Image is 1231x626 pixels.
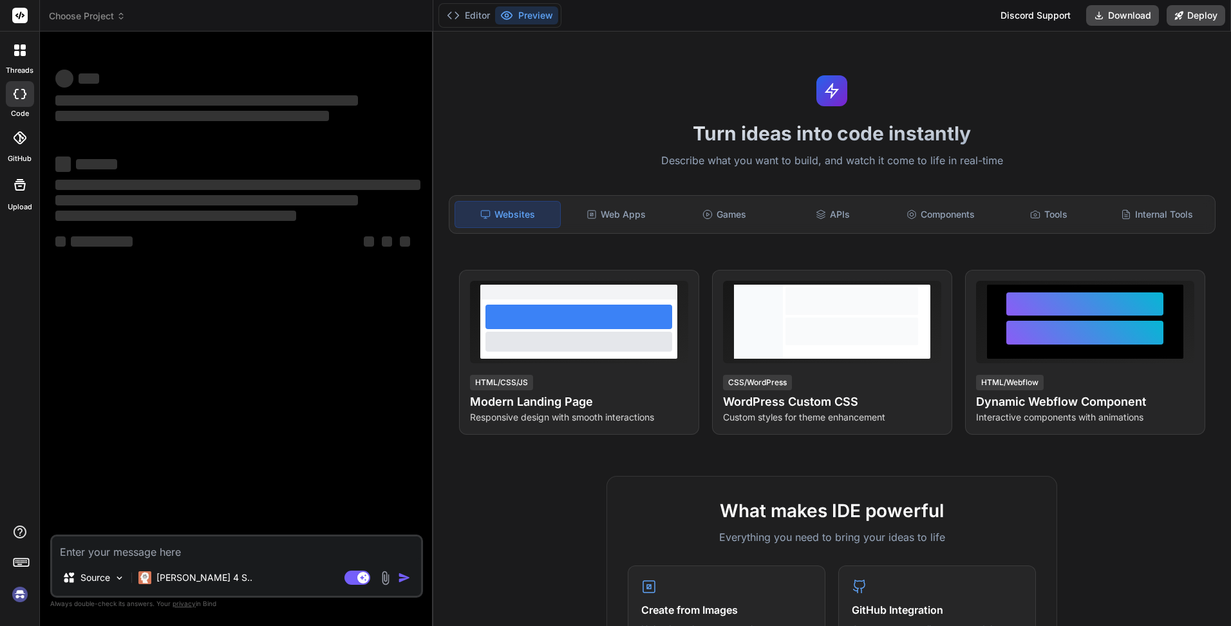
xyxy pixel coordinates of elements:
span: ‌ [55,111,329,121]
label: GitHub [8,153,32,164]
span: ‌ [55,236,66,247]
span: ‌ [79,73,99,84]
label: Upload [8,202,32,213]
span: ‌ [55,156,71,172]
span: ‌ [400,236,410,247]
div: HTML/Webflow [976,375,1044,390]
p: Responsive design with smooth interactions [470,411,688,424]
h4: Create from Images [641,602,812,618]
div: Games [672,201,777,228]
label: code [11,108,29,119]
p: Everything you need to bring your ideas to life [628,529,1036,545]
img: icon [398,571,411,584]
h4: WordPress Custom CSS [723,393,941,411]
span: ‌ [76,159,117,169]
p: [PERSON_NAME] 4 S.. [156,571,252,584]
button: Download [1086,5,1159,26]
div: Discord Support [993,5,1078,26]
img: attachment [378,571,393,585]
p: Always double-check its answers. Your in Bind [50,598,423,610]
p: Interactive components with animations [976,411,1194,424]
p: Describe what you want to build, and watch it come to life in real-time [441,153,1224,169]
span: ‌ [382,236,392,247]
div: CSS/WordPress [723,375,792,390]
div: HTML/CSS/JS [470,375,533,390]
img: signin [9,583,31,605]
h4: Dynamic Webflow Component [976,393,1194,411]
button: Preview [495,6,558,24]
p: Custom styles for theme enhancement [723,411,941,424]
h4: GitHub Integration [852,602,1022,618]
div: Web Apps [563,201,669,228]
img: Pick Models [114,573,125,583]
div: Tools [996,201,1102,228]
span: ‌ [55,70,73,88]
span: ‌ [55,195,358,205]
span: ‌ [55,95,358,106]
h2: What makes IDE powerful [628,497,1036,524]
span: ‌ [55,180,420,190]
span: ‌ [364,236,374,247]
div: Components [888,201,993,228]
span: ‌ [71,236,133,247]
div: Internal Tools [1104,201,1210,228]
img: Claude 4 Sonnet [138,571,151,584]
h4: Modern Landing Page [470,393,688,411]
div: APIs [780,201,885,228]
p: Source [80,571,110,584]
button: Editor [442,6,495,24]
span: Choose Project [49,10,126,23]
h1: Turn ideas into code instantly [441,122,1224,145]
label: threads [6,65,33,76]
div: Websites [455,201,561,228]
span: ‌ [55,211,296,221]
button: Deploy [1167,5,1225,26]
span: privacy [173,600,196,607]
